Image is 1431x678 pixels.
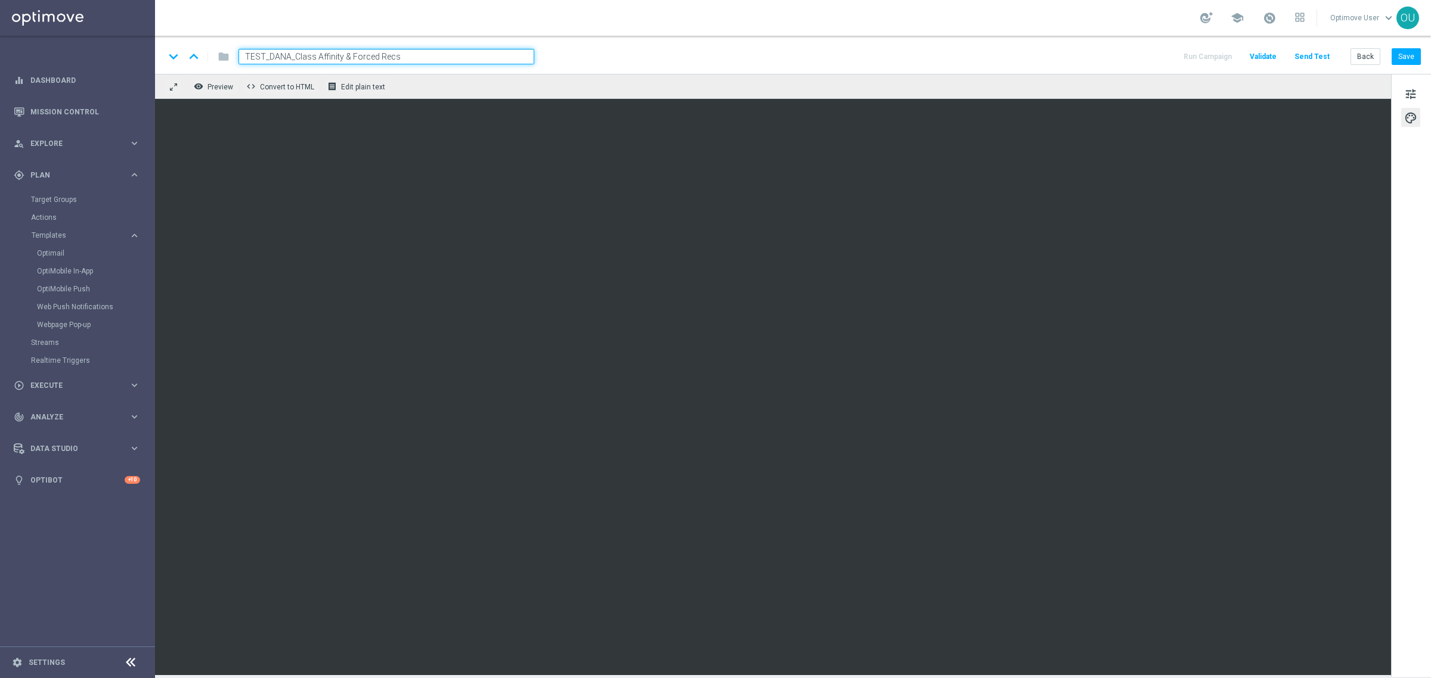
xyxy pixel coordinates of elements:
a: Mission Control [30,96,140,127]
i: keyboard_arrow_up [185,48,203,66]
div: Actions [31,209,154,226]
div: OU [1396,7,1419,29]
span: Convert to HTML [260,83,314,91]
div: Realtime Triggers [31,352,154,369]
i: keyboard_arrow_right [129,138,140,149]
i: keyboard_arrow_right [129,230,140,241]
span: Execute [30,382,129,389]
span: tune [1404,86,1417,102]
button: Validate [1248,49,1278,65]
div: Web Push Notifications [37,298,154,316]
i: keyboard_arrow_right [129,380,140,391]
i: keyboard_arrow_right [129,169,140,181]
button: person_search Explore keyboard_arrow_right [13,139,141,148]
span: code [246,82,256,91]
div: OptiMobile In-App [37,262,154,280]
i: track_changes [14,412,24,422]
i: keyboard_arrow_right [129,411,140,422]
button: Send Test [1293,49,1331,65]
div: Optibot [14,464,140,496]
span: palette [1404,110,1417,126]
span: Explore [30,140,129,147]
i: receipt [327,82,337,91]
a: OptiMobile Push [37,284,124,294]
a: Web Push Notifications [37,302,124,312]
button: gps_fixed Plan keyboard_arrow_right [13,170,141,180]
span: Plan [30,172,129,179]
div: Dashboard [14,64,140,96]
a: Dashboard [30,64,140,96]
div: Templates [32,232,129,239]
button: track_changes Analyze keyboard_arrow_right [13,412,141,422]
a: Optimail [37,248,124,258]
button: play_circle_outline Execute keyboard_arrow_right [13,381,141,390]
i: equalizer [14,75,24,86]
span: school [1231,11,1244,24]
a: Webpage Pop-up [37,320,124,329]
span: Analyze [30,413,129,421]
div: Analyze [14,412,129,422]
span: Templates [32,232,117,239]
a: Realtime Triggers [31,356,124,365]
div: Templates [31,226,154,334]
span: Preview [207,83,233,91]
button: palette [1401,108,1420,127]
a: Optimove Userkeyboard_arrow_down [1329,9,1396,27]
button: Data Studio keyboard_arrow_right [13,444,141,453]
span: Data Studio [30,445,129,452]
i: play_circle_outline [14,380,24,391]
input: Enter a unique template name [238,49,534,64]
div: OptiMobile Push [37,280,154,298]
i: keyboard_arrow_right [129,443,140,454]
div: Optimail [37,244,154,262]
button: Templates keyboard_arrow_right [31,231,141,240]
span: Edit plain text [341,83,385,91]
span: Validate [1250,52,1277,61]
i: gps_fixed [14,170,24,181]
div: Webpage Pop-up [37,316,154,334]
a: Settings [29,659,65,666]
div: Plan [14,170,129,181]
button: Save [1392,48,1421,65]
i: keyboard_arrow_down [165,48,182,66]
i: lightbulb [14,475,24,486]
div: +10 [125,476,140,484]
a: Streams [31,338,124,347]
i: remove_red_eye [194,82,203,91]
a: Target Groups [31,195,124,204]
div: Data Studio [14,443,129,454]
div: Streams [31,334,154,352]
button: Back [1351,48,1380,65]
span: keyboard_arrow_down [1382,11,1395,24]
button: remove_red_eye Preview [191,79,238,94]
div: Mission Control [14,96,140,127]
button: tune [1401,84,1420,103]
i: person_search [14,138,24,149]
div: Explore [14,138,129,149]
a: OptiMobile In-App [37,266,124,276]
a: Optibot [30,464,125,496]
div: Target Groups [31,191,154,209]
button: code Convert to HTML [243,79,320,94]
i: settings [12,657,23,668]
button: lightbulb Optibot +10 [13,475,141,485]
a: Actions [31,213,124,222]
button: equalizer Dashboard [13,76,141,85]
div: Execute [14,380,129,391]
button: receipt Edit plain text [324,79,391,94]
button: Mission Control [13,107,141,117]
